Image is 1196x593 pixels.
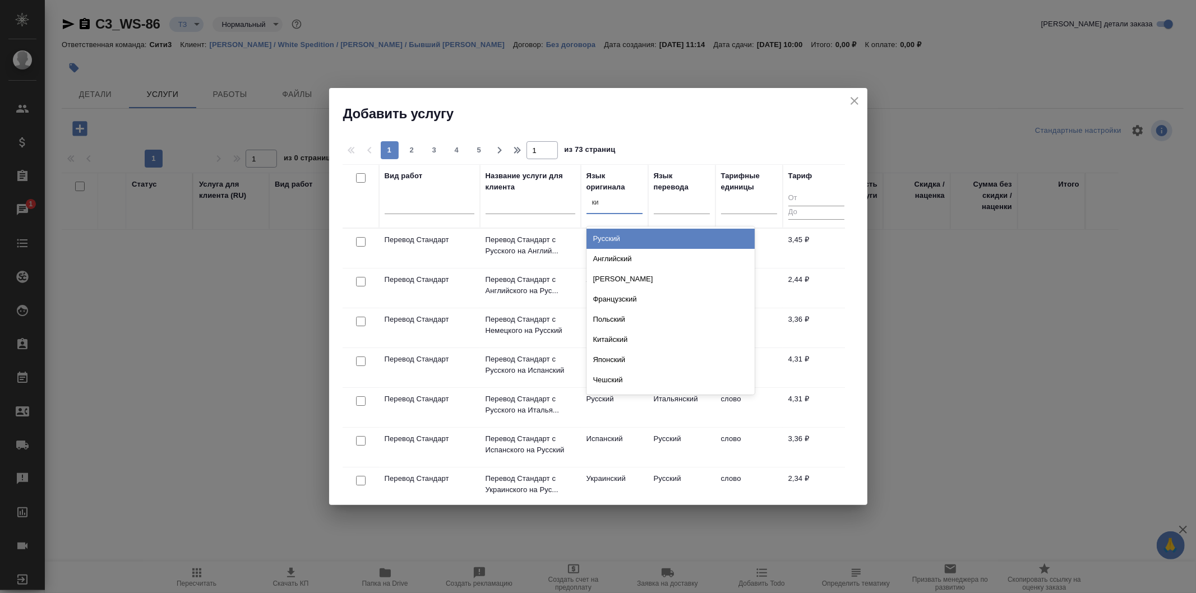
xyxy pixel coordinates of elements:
td: 4,31 ₽ [783,388,850,427]
div: Японский [587,350,755,370]
td: [PERSON_NAME] [581,308,648,348]
button: 5 [470,141,488,159]
td: Украинский [581,467,648,507]
div: Тарифные единицы [721,170,777,193]
td: Английский [581,268,648,308]
td: 3,36 ₽ [783,428,850,467]
td: Испанский [581,428,648,467]
td: 3,36 ₽ [783,308,850,348]
td: 2,34 ₽ [783,467,850,507]
p: Перевод Стандарт с Русского на Испанский [486,354,575,376]
p: Перевод Стандарт [385,314,474,325]
div: Китайский [587,330,755,350]
p: Перевод Стандарт [385,473,474,484]
p: Перевод Стандарт с Испанского на Русский [486,433,575,456]
td: Русский [581,229,648,268]
div: Тариф [788,170,812,182]
td: Итальянский [648,388,715,427]
p: Перевод Стандарт с Английского на Рус... [486,274,575,296]
p: Перевод Стандарт с Немецкого на Русский [486,314,575,336]
span: из 73 страниц [565,143,616,159]
td: Русский [648,467,715,507]
div: Язык перевода [654,170,710,193]
p: Перевод Стандарт [385,393,474,405]
div: Русский [587,229,755,249]
td: Русский [581,348,648,387]
span: 2 [403,145,421,156]
div: Французский [587,289,755,309]
span: 4 [448,145,466,156]
button: 2 [403,141,421,159]
input: От [788,192,844,206]
td: Русский [581,388,648,427]
div: Чешский [587,370,755,390]
button: 3 [426,141,444,159]
div: Польский [587,309,755,330]
td: 4,31 ₽ [783,348,850,387]
td: Русский [648,428,715,467]
td: слово [715,388,783,427]
button: 4 [448,141,466,159]
td: 3,45 ₽ [783,229,850,268]
p: Перевод Стандарт с Украинского на Рус... [486,473,575,495]
p: Перевод Стандарт [385,274,474,285]
p: Перевод Стандарт [385,433,474,444]
p: Перевод Стандарт [385,234,474,245]
div: Сербский [587,390,755,410]
button: close [846,92,863,109]
p: Перевод Стандарт с Русского на Италья... [486,393,575,416]
h2: Добавить услугу [343,105,867,123]
div: Язык оригинала [587,170,643,193]
div: Английский [587,249,755,269]
span: 3 [426,145,444,156]
div: Вид работ [385,170,423,182]
td: 2,44 ₽ [783,268,850,308]
input: До [788,206,844,220]
p: Перевод Стандарт с Русского на Англий... [486,234,575,257]
p: Перевод Стандарт [385,354,474,365]
div: Название услуги для клиента [486,170,575,193]
td: слово [715,428,783,467]
div: [PERSON_NAME] [587,269,755,289]
td: слово [715,467,783,507]
span: 5 [470,145,488,156]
